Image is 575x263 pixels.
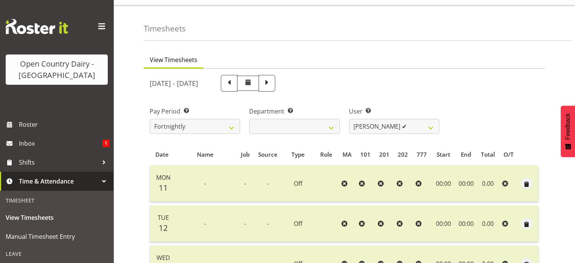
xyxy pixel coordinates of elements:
[455,205,476,242] td: 00:00
[461,150,471,159] span: End
[156,173,170,182] span: Mon
[379,150,389,159] span: 201
[150,55,197,64] span: View Timesheets
[320,150,332,159] span: Role
[241,150,250,159] span: Job
[155,150,169,159] span: Date
[19,138,102,149] span: Inbox
[2,193,112,208] div: Timesheet
[244,219,246,228] span: -
[282,205,315,242] td: Off
[144,24,186,33] h4: Timesheets
[343,150,352,159] span: MA
[204,219,206,228] span: -
[398,150,408,159] span: 202
[6,19,68,34] img: Rosterit website logo
[19,157,98,168] span: Shifts
[504,150,514,159] span: O/T
[244,179,246,188] span: -
[431,205,455,242] td: 00:00
[267,219,269,228] span: -
[476,165,499,202] td: 0.00
[13,58,100,81] div: Open Country Dairy - [GEOGRAPHIC_DATA]
[561,106,575,157] button: Feedback - Show survey
[150,79,198,87] h5: [DATE] - [DATE]
[455,165,476,202] td: 00:00
[158,213,169,222] span: Tue
[476,205,499,242] td: 0.00
[267,179,269,188] span: -
[6,231,108,242] span: Manual Timesheet Entry
[6,212,108,223] span: View Timesheets
[159,223,168,233] span: 12
[258,150,277,159] span: Source
[249,107,339,116] label: Department
[282,165,315,202] td: Off
[102,140,110,147] span: 1
[2,208,112,227] a: View Timesheets
[150,107,240,116] label: Pay Period
[2,227,112,246] a: Manual Timesheet Entry
[2,246,112,261] div: Leave
[349,107,439,116] label: User
[436,150,450,159] span: Start
[417,150,427,159] span: 777
[431,165,455,202] td: 00:00
[481,150,495,159] span: Total
[159,182,168,193] span: 11
[360,150,370,159] span: 101
[19,176,98,187] span: Time & Attendance
[564,113,571,140] span: Feedback
[291,150,305,159] span: Type
[204,179,206,188] span: -
[197,150,213,159] span: Name
[19,119,110,130] span: Roster
[157,254,170,262] span: Wed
